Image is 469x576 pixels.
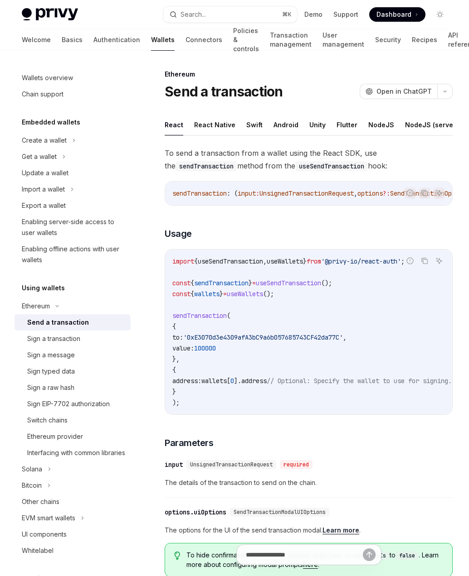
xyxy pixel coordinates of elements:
[22,117,80,128] h5: Embedded wallets
[15,445,131,461] a: Interfacing with common libraries
[172,290,191,298] span: const
[357,189,383,197] span: options
[172,189,227,197] span: sendTransaction
[165,437,213,449] span: Parameters
[27,366,75,377] div: Sign typed data
[165,147,453,172] span: To send a transaction from a wallet using the React SDK, use the method from the hook:
[183,333,343,341] span: '0xE3070d3e4309afA3bC9a6b057685743CF42da77C'
[27,317,89,328] div: Send a transaction
[22,135,67,146] div: Create a wallet
[15,197,131,214] a: Export a wallet
[274,114,298,135] button: Android
[15,542,131,559] a: Whitelabel
[22,301,50,312] div: Ethereum
[15,412,131,428] a: Switch chains
[190,461,273,468] span: UnsignedTransactionRequest
[22,216,125,238] div: Enabling server-side access to user wallets
[368,114,394,135] button: NodeJS
[15,70,131,86] a: Wallets overview
[282,11,292,18] span: ⌘ K
[234,509,326,516] span: SendTransactionModalUIOptions
[22,513,75,523] div: EVM smart wallets
[333,10,358,19] a: Support
[15,379,131,396] a: Sign a raw hash
[223,290,227,298] span: =
[419,255,430,267] button: Copy the contents from the code block
[15,181,131,197] button: Import a wallet
[15,494,131,510] a: Other chains
[256,189,259,197] span: :
[412,29,437,51] a: Recipes
[172,355,180,363] span: },
[165,227,192,240] span: Usage
[15,331,131,347] a: Sign a transaction
[172,279,191,287] span: const
[15,132,131,149] button: Create a wallet
[241,377,267,385] span: address
[369,7,425,22] a: Dashboard
[27,333,80,344] div: Sign a transaction
[309,114,326,135] button: Unity
[172,388,176,396] span: }
[233,29,259,51] a: Policies & controls
[22,464,42,475] div: Solana
[270,29,312,51] a: Transaction management
[322,29,364,51] a: User management
[22,200,66,211] div: Export a wallet
[163,6,298,23] button: Search...⌘K
[433,7,447,22] button: Toggle dark mode
[376,10,411,19] span: Dashboard
[256,279,321,287] span: useSendTransaction
[337,114,357,135] button: Flutter
[376,87,432,96] span: Open in ChatGPT
[27,350,75,360] div: Sign a message
[15,363,131,379] a: Sign typed data
[191,290,194,298] span: {
[15,461,131,477] button: Solana
[227,290,263,298] span: useWallets
[230,377,234,385] span: 0
[22,283,65,293] h5: Using wallets
[181,9,206,20] div: Search...
[419,187,430,199] button: Copy the contents from the code block
[15,298,131,314] button: Ethereum
[27,431,83,442] div: Ethereum provider
[194,279,249,287] span: sendTransaction
[259,189,354,197] span: UnsignedTransactionRequest
[401,257,405,265] span: ;
[172,398,180,407] span: );
[62,29,83,51] a: Basics
[165,525,453,536] span: The options for the UI of the send transaction modal. .
[263,290,274,298] span: ();
[15,214,131,241] a: Enabling server-side access to user wallets
[176,161,237,171] code: sendTransaction
[321,257,401,265] span: '@privy-io/react-auth'
[151,29,175,51] a: Wallets
[375,29,401,51] a: Security
[165,460,183,469] div: input
[238,189,256,197] span: input
[165,83,283,100] h1: Send a transaction
[234,377,241,385] span: ].
[165,114,183,135] button: React
[15,396,131,412] a: Sign EIP-7702 authorization
[15,347,131,363] a: Sign a message
[194,257,198,265] span: {
[27,398,110,409] div: Sign EIP-7702 authorization
[15,149,131,165] button: Get a wallet
[27,415,68,426] div: Switch chains
[22,545,54,556] div: Whitelabel
[172,333,183,341] span: to:
[15,428,131,445] a: Ethereum provider
[383,189,390,197] span: ?:
[165,477,453,488] span: The details of the transaction to send on the chain.
[165,508,226,517] div: options.uiOptions
[22,168,68,178] div: Update a wallet
[227,189,238,197] span: : (
[198,257,263,265] span: useSendTransaction
[22,89,64,100] div: Chain support
[15,241,131,268] a: Enabling offline actions with user wallets
[246,114,263,135] button: Swift
[165,70,453,79] div: Ethereum
[343,333,347,341] span: ,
